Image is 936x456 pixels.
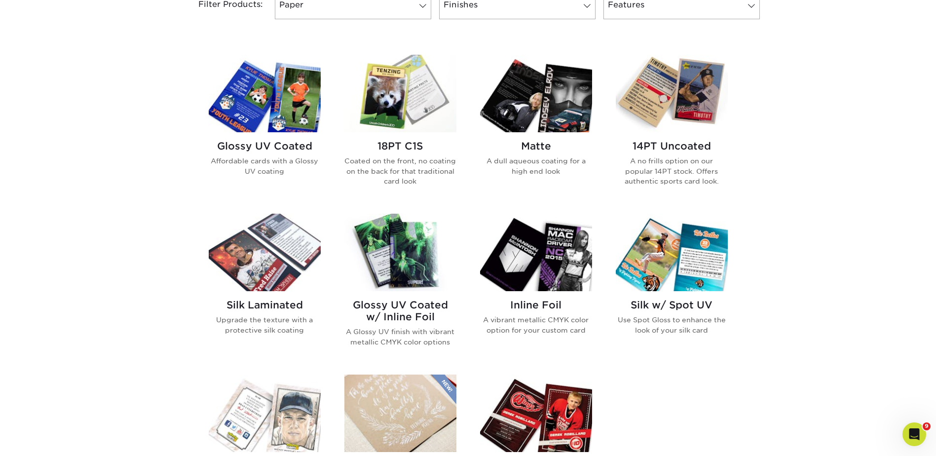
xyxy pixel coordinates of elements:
[432,375,456,404] img: New Product
[616,55,728,202] a: 14PT Uncoated Trading Cards 14PT Uncoated A no frills option on our popular 14PT stock. Offers au...
[480,214,592,291] img: Inline Foil Trading Cards
[344,140,456,152] h2: 18PT C1S
[344,55,456,202] a: 18PT C1S Trading Cards 18PT C1S Coated on the front, no coating on the back for that traditional ...
[616,214,728,291] img: Silk w/ Spot UV Trading Cards
[209,55,321,202] a: Glossy UV Coated Trading Cards Glossy UV Coated Affordable cards with a Glossy UV coating
[480,55,592,132] img: Matte Trading Cards
[480,140,592,152] h2: Matte
[616,214,728,363] a: Silk w/ Spot UV Trading Cards Silk w/ Spot UV Use Spot Gloss to enhance the look of your silk card
[616,55,728,132] img: 14PT Uncoated Trading Cards
[616,315,728,335] p: Use Spot Gloss to enhance the look of your silk card
[209,315,321,335] p: Upgrade the texture with a protective silk coating
[209,55,321,132] img: Glossy UV Coated Trading Cards
[344,55,456,132] img: 18PT C1S Trading Cards
[344,214,456,363] a: Glossy UV Coated w/ Inline Foil Trading Cards Glossy UV Coated w/ Inline Foil A Glossy UV finish ...
[923,422,931,430] span: 9
[209,299,321,311] h2: Silk Laminated
[616,140,728,152] h2: 14PT Uncoated
[480,156,592,176] p: A dull aqueous coating for a high end look
[480,55,592,202] a: Matte Trading Cards Matte A dull aqueous coating for a high end look
[480,299,592,311] h2: Inline Foil
[209,156,321,176] p: Affordable cards with a Glossy UV coating
[480,214,592,363] a: Inline Foil Trading Cards Inline Foil A vibrant metallic CMYK color option for your custom card
[344,299,456,323] h2: Glossy UV Coated w/ Inline Foil
[209,214,321,363] a: Silk Laminated Trading Cards Silk Laminated Upgrade the texture with a protective silk coating
[209,375,321,452] img: Uncoated Linen Trading Cards
[209,214,321,291] img: Silk Laminated Trading Cards
[344,375,456,452] img: 18PT French Kraft Trading Cards
[209,140,321,152] h2: Glossy UV Coated
[344,214,456,291] img: Glossy UV Coated w/ Inline Foil Trading Cards
[616,299,728,311] h2: Silk w/ Spot UV
[344,327,456,347] p: A Glossy UV finish with vibrant metallic CMYK color options
[344,156,456,186] p: Coated on the front, no coating on the back for that traditional card look
[480,375,592,452] img: ModCard™ Trading Cards
[480,315,592,335] p: A vibrant metallic CMYK color option for your custom card
[616,156,728,186] p: A no frills option on our popular 14PT stock. Offers authentic sports card look.
[902,422,926,446] iframe: Intercom live chat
